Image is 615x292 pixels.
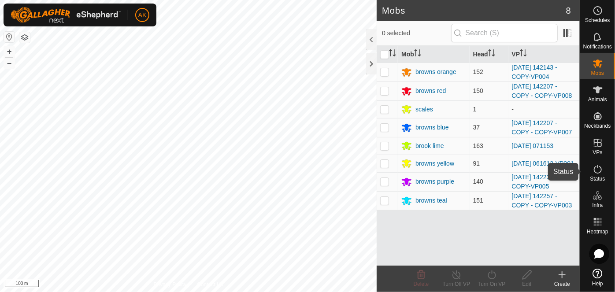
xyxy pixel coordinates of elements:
img: Gallagher Logo [11,7,121,23]
a: [DATE] 071153 [512,142,554,149]
span: Status [590,176,605,181]
div: Turn Off VP [439,280,474,288]
div: browns blue [415,123,449,132]
button: Map Layers [19,32,30,43]
span: Heatmap [587,229,608,234]
th: Head [470,46,508,63]
span: AK [138,11,147,20]
p-sorticon: Activate to sort [389,51,396,58]
p-sorticon: Activate to sort [488,51,495,58]
th: Mob [398,46,469,63]
div: browns yellow [415,159,454,168]
a: [DATE] 142237 - COPY-VP005 [512,174,557,190]
button: Reset Map [4,32,15,42]
span: 91 [473,160,480,167]
span: Neckbands [584,123,611,129]
span: Mobs [591,70,604,76]
a: Contact Us [197,281,223,288]
span: 140 [473,178,483,185]
span: 150 [473,87,483,94]
span: 163 [473,142,483,149]
div: browns red [415,86,446,96]
span: 8 [566,4,571,17]
a: [DATE] 142207 - COPY - COPY-VP008 [512,83,572,99]
button: + [4,46,15,57]
input: Search (S) [451,24,558,42]
div: browns orange [415,67,456,77]
div: browns purple [415,177,454,186]
div: brook lime [415,141,444,151]
div: browns teal [415,196,447,205]
span: Help [592,281,603,286]
div: Turn On VP [474,280,509,288]
p-sorticon: Activate to sort [520,51,527,58]
span: 1 [473,106,477,113]
span: Schedules [585,18,610,23]
a: [DATE] 142257 - COPY - COPY-VP003 [512,192,572,209]
th: VP [508,46,580,63]
a: [DATE] 061612-VP001 [512,160,574,167]
span: 151 [473,197,483,204]
a: [DATE] 142143 - COPY-VP004 [512,64,557,80]
span: Notifications [583,44,612,49]
button: – [4,58,15,68]
a: Help [580,265,615,290]
div: Create [545,280,580,288]
a: Privacy Policy [154,281,187,288]
span: Infra [592,203,603,208]
span: 0 selected [382,29,451,38]
div: scales [415,105,433,114]
div: Edit [509,280,545,288]
span: 152 [473,68,483,75]
span: Delete [414,281,429,287]
span: VPs [593,150,602,155]
a: [DATE] 142207 - COPY - COPY-VP007 [512,119,572,136]
p-sorticon: Activate to sort [414,51,421,58]
td: - [508,100,580,118]
h2: Mobs [382,5,566,16]
span: Animals [588,97,607,102]
span: 37 [473,124,480,131]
